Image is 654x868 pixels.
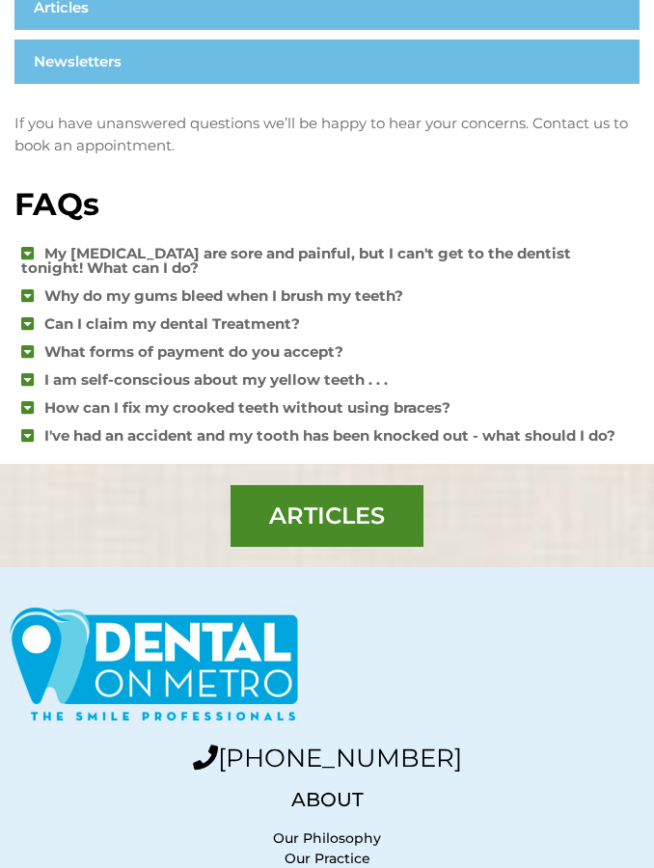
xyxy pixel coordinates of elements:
a: Can I claim my dental Treatment? [44,314,300,333]
a: What forms of payment do you accept? [44,342,343,361]
a: Articles [231,485,423,547]
a: Our Practice [285,850,370,867]
h5: ABOUT [10,790,644,809]
div: Can I claim my dental Treatment? [14,310,640,338]
div: Why do my gums bleed when I brush my teeth? [14,282,640,310]
a: How can I fix my crooked teeth without using braces? [44,398,450,417]
h2: FAQs [14,189,640,220]
a: I am self-conscious about my yellow teeth . . . [44,370,388,389]
div: How can I fix my crooked teeth without using braces? [14,393,640,421]
img: Dental on Metro [10,606,299,725]
a: My [MEDICAL_DATA] are sore and painful, but I can't get to the dentist tonight! What can I do? [21,244,571,277]
a: [PHONE_NUMBER] [193,743,462,773]
a: I've had an accident and my tooth has been knocked out - what should I do? [44,426,615,445]
div: I am self-conscious about my yellow teeth . . . [14,366,640,393]
a: Why do my gums bleed when I brush my teeth? [44,286,403,305]
a: Newsletters [14,40,640,84]
p: If you have unanswered questions we’ll be happy to hear your concerns. Contact us to book an appo... [14,113,640,156]
div: What forms of payment do you accept? [14,338,640,366]
span: Articles [269,504,385,528]
a: Our Philosophy [273,829,381,847]
div: My [MEDICAL_DATA] are sore and painful, but I can't get to the dentist tonight! What can I do? [14,239,640,282]
div: I've had an accident and my tooth has been knocked out - what should I do? [14,421,640,449]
